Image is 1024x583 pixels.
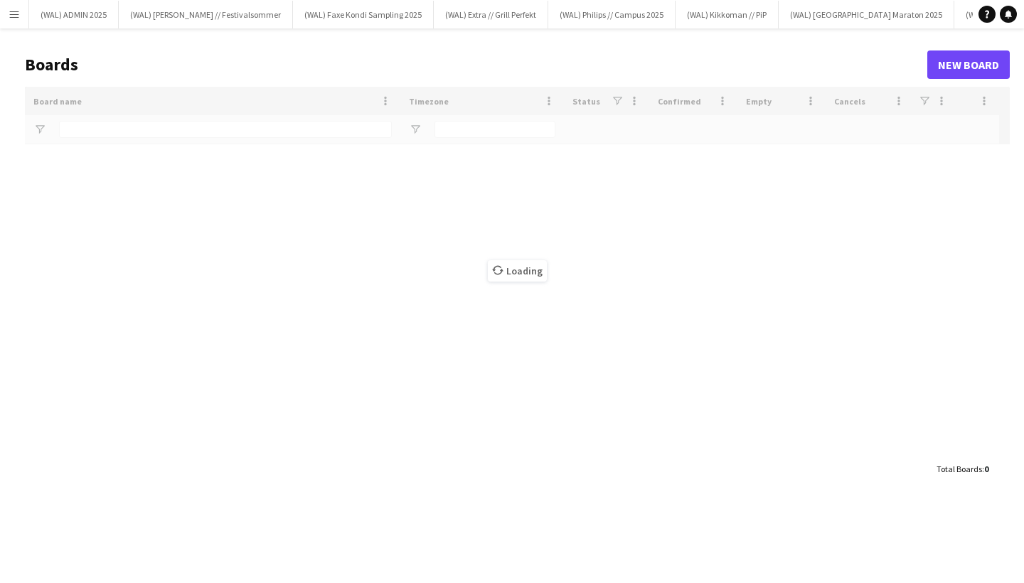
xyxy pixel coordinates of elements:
button: (WAL) [GEOGRAPHIC_DATA] Maraton 2025 [779,1,954,28]
h1: Boards [25,54,927,75]
span: 0 [984,464,988,474]
button: (WAL) Kikkoman // PiP [676,1,779,28]
span: Loading [488,260,547,282]
a: New Board [927,50,1010,79]
div: : [937,455,988,483]
button: (WAL) ADMIN 2025 [29,1,119,28]
button: (WAL) Faxe Kondi Sampling 2025 [293,1,434,28]
button: (WAL) [PERSON_NAME] // Festivalsommer [119,1,293,28]
button: (WAL) Philips // Campus 2025 [548,1,676,28]
button: (WAL) Extra // Grill Perfekt [434,1,548,28]
span: Total Boards [937,464,982,474]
